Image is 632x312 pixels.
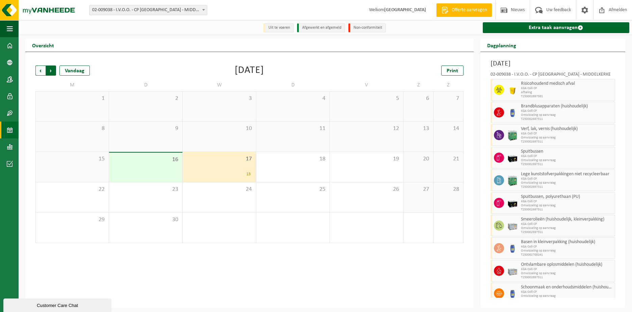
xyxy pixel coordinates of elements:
img: LP-SB-00050-HPE-22 [507,85,518,95]
span: 02-009038 - I.V.O.O. - CP MIDDELKERKE - MIDDELKERKE [89,5,207,15]
span: 3 [186,95,253,102]
span: 21 [437,155,460,163]
img: PB-OT-0120-HPE-00-02 [507,243,518,253]
span: T250002697311 [521,117,613,121]
span: 9 [112,125,179,132]
span: T250002697311 [521,208,613,212]
span: T250002697311 [521,140,613,144]
span: Vorige [35,66,46,76]
span: Omwisseling op aanvraag [521,294,613,298]
span: 27 [407,186,430,193]
span: 2 [112,95,179,102]
span: Volgende [46,66,56,76]
span: Omwisseling op aanvraag [521,113,613,117]
span: Lege kunststofverpakkingen niet recycleerbaar [521,172,613,177]
span: Schoonmaak en onderhoudsmiddelen (huishoudelijk) [521,285,613,290]
span: KGA Colli CP [521,245,613,249]
td: W [183,79,256,91]
span: T250002700241 [521,253,613,257]
span: T250002697311 [521,162,613,166]
span: T250002697381 [521,95,613,99]
span: Spuitbussen, polyurethaan (PU) [521,194,613,200]
span: 4 [260,95,326,102]
img: PB-OT-0120-HPE-00-02 [507,107,518,118]
td: D [256,79,330,91]
span: KGA Colli CP [521,132,613,136]
span: Afhaling [521,90,613,95]
span: 30 [112,216,179,224]
span: Omwisseling op aanvraag [521,136,613,140]
span: Verf, lak, vernis (huishoudelijk) [521,126,613,132]
span: 24 [186,186,253,193]
img: PB-LB-0680-HPE-BK-11 [507,198,518,208]
td: V [330,79,403,91]
span: 7 [437,95,460,102]
span: KGA Colli CP [521,267,613,271]
td: D [109,79,183,91]
img: PB-LB-0680-HPE-GY-11 [507,220,518,231]
li: Uit te voeren [263,23,294,32]
div: [DATE] [235,66,264,76]
div: 13 [244,170,253,179]
span: 5 [333,95,400,102]
span: KGA Colli CP [521,200,613,204]
span: 20 [407,155,430,163]
span: KGA Colli CP [521,109,613,113]
li: Afgewerkt en afgemeld [297,23,345,32]
span: Ontvlambare oplosmiddelen (huishoudelijk) [521,262,613,267]
span: 6 [407,95,430,102]
span: 28 [437,186,460,193]
div: 02-009038 - I.V.O.O. - CP [GEOGRAPHIC_DATA] - MIDDELKERKE [491,72,615,79]
td: M [35,79,109,91]
span: 23 [112,186,179,193]
span: KGA Colli CP [521,86,613,90]
li: Non-conformiteit [348,23,386,32]
span: 29 [39,216,105,224]
span: 10 [186,125,253,132]
span: T250002697311 [521,276,613,280]
span: Omwisseling op aanvraag [521,249,613,253]
h3: [DATE] [491,59,615,69]
span: Omwisseling op aanvraag [521,158,613,162]
span: 8 [39,125,105,132]
span: KGA Colli CP [521,290,613,294]
span: 17 [186,155,253,163]
span: 13 [407,125,430,132]
div: Vandaag [59,66,90,76]
span: 1 [39,95,105,102]
img: PB-OT-0120-HPE-00-02 [507,288,518,298]
strong: [GEOGRAPHIC_DATA] [384,7,426,12]
span: KGA Colli CP [521,154,613,158]
span: 18 [260,155,326,163]
span: 19 [333,155,400,163]
a: Extra taak aanvragen [483,22,629,33]
span: 12 [333,125,400,132]
td: Z [403,79,433,91]
span: Print [447,68,458,74]
span: Smeerolieën (huishoudelijk, kleinverpakking) [521,217,613,222]
span: Basen in kleinverpakking (huishoudelijk) [521,239,613,245]
span: Risicohoudend medisch afval [521,81,613,86]
img: PB-LB-0680-HPE-GY-11 [507,266,518,276]
span: KGA Colli CP [521,177,613,181]
td: Z [433,79,464,91]
span: Omwisseling op aanvraag [521,226,613,230]
img: PB-LB-0680-HPE-BK-11 [507,153,518,163]
iframe: chat widget [3,297,113,312]
img: PB-HB-1400-HPE-GN-11 [507,130,518,141]
span: 15 [39,155,105,163]
span: Spuitbussen [521,149,613,154]
span: KGA Colli CP [521,222,613,226]
span: 25 [260,186,326,193]
span: Offerte aanvragen [450,7,489,14]
span: 22 [39,186,105,193]
span: T250002697311 [521,230,613,234]
span: Omwisseling op aanvraag [521,271,613,276]
span: Brandblusapparaten (huishoudelijk) [521,104,613,109]
span: T250002697311 [521,185,613,189]
a: Offerte aanvragen [436,3,492,17]
span: Omwisseling op aanvraag [521,204,613,208]
span: 16 [112,156,179,163]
